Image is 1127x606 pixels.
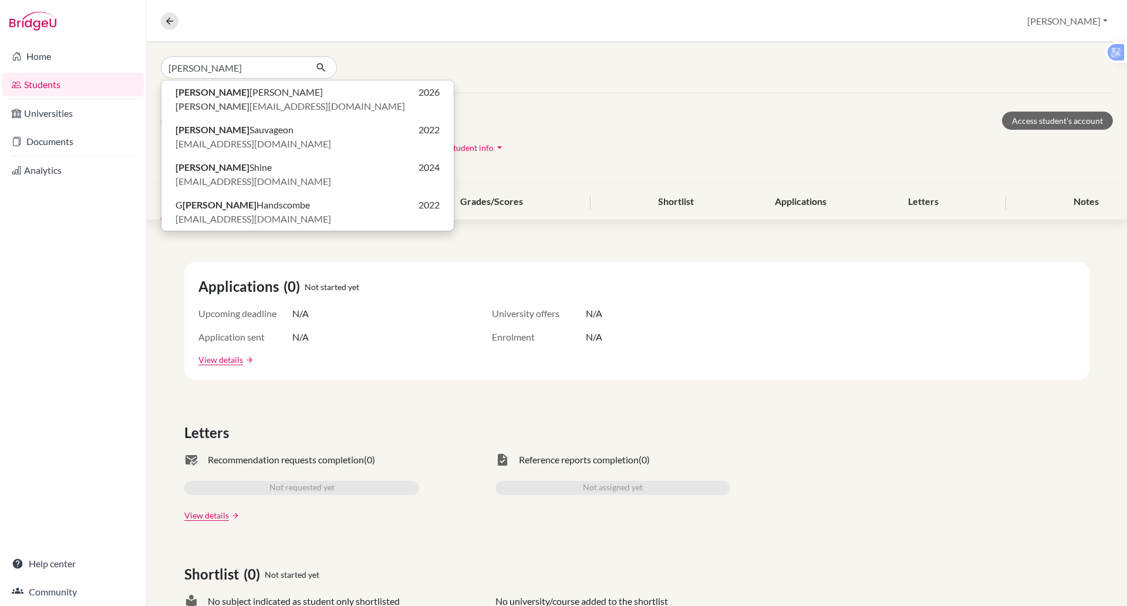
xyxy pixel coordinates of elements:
b: [PERSON_NAME] [176,161,249,173]
span: mark_email_read [184,453,198,467]
a: View details [184,509,229,521]
button: G[PERSON_NAME]Handscombe2022[EMAIL_ADDRESS][DOMAIN_NAME] [161,193,454,231]
span: N/A [292,330,309,344]
span: Recommendation requests completion [208,453,364,467]
span: 2024 [419,160,440,174]
a: Community [2,580,144,604]
span: 2026 [419,85,440,99]
span: Not assigned yet [583,481,643,495]
a: Access student's account [1002,112,1113,130]
button: [PERSON_NAME]Sauvageon2022[EMAIL_ADDRESS][DOMAIN_NAME] [161,118,454,156]
a: Universities [2,102,144,125]
span: Not requested yet [269,481,335,495]
span: G Handscombe [176,198,310,212]
b: [PERSON_NAME] [176,124,249,135]
div: Notes [1059,185,1113,220]
div: Shortlist [644,185,708,220]
span: (0) [284,276,305,297]
a: Students [2,73,144,96]
span: [EMAIL_ADDRESS][DOMAIN_NAME] [176,174,331,188]
span: 2022 [419,123,440,137]
span: Letters [184,422,234,443]
b: [PERSON_NAME] [183,199,257,210]
button: [PERSON_NAME] [1022,10,1113,32]
i: arrow_drop_down [494,142,505,153]
span: [EMAIL_ADDRESS][DOMAIN_NAME] [176,137,331,151]
span: [EMAIL_ADDRESS][DOMAIN_NAME] [176,99,405,113]
span: Not started yet [265,568,319,581]
button: [PERSON_NAME][PERSON_NAME]2026[PERSON_NAME][EMAIL_ADDRESS][DOMAIN_NAME] [161,80,454,118]
span: (0) [639,453,650,467]
a: Analytics [2,159,144,182]
a: Documents [2,130,144,153]
span: [PERSON_NAME] [176,85,323,99]
div: Letters [894,185,953,220]
a: View details [198,353,243,366]
div: Applications [761,185,841,220]
span: Show student info [428,143,494,153]
a: Help center [2,552,144,575]
span: Shortlist [184,564,244,585]
div: Grades/Scores [446,185,537,220]
span: Enrolment [492,330,586,344]
span: Reference reports completion [519,453,639,467]
a: Home [2,45,144,68]
button: Show student infoarrow_drop_down [427,139,506,157]
span: Upcoming deadline [198,307,292,321]
span: University offers [492,307,586,321]
span: task [495,453,509,467]
span: N/A [292,307,309,321]
span: (0) [364,453,375,467]
span: 2022 [419,198,440,212]
span: Not started yet [305,281,359,293]
span: Sauvageon [176,123,293,137]
span: [EMAIL_ADDRESS][DOMAIN_NAME] [176,212,331,226]
button: [PERSON_NAME]Shine2024[EMAIL_ADDRESS][DOMAIN_NAME] [161,156,454,193]
a: arrow_forward [229,511,239,520]
b: [PERSON_NAME] [176,86,249,97]
span: Shine [176,160,272,174]
span: Applications [198,276,284,297]
span: N/A [586,330,602,344]
b: [PERSON_NAME] [176,100,249,112]
input: Find student by name... [161,56,306,79]
span: (0) [244,564,265,585]
span: Application sent [198,330,292,344]
span: N/A [586,307,602,321]
a: arrow_forward [243,356,254,364]
img: Bridge-U [9,12,56,31]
